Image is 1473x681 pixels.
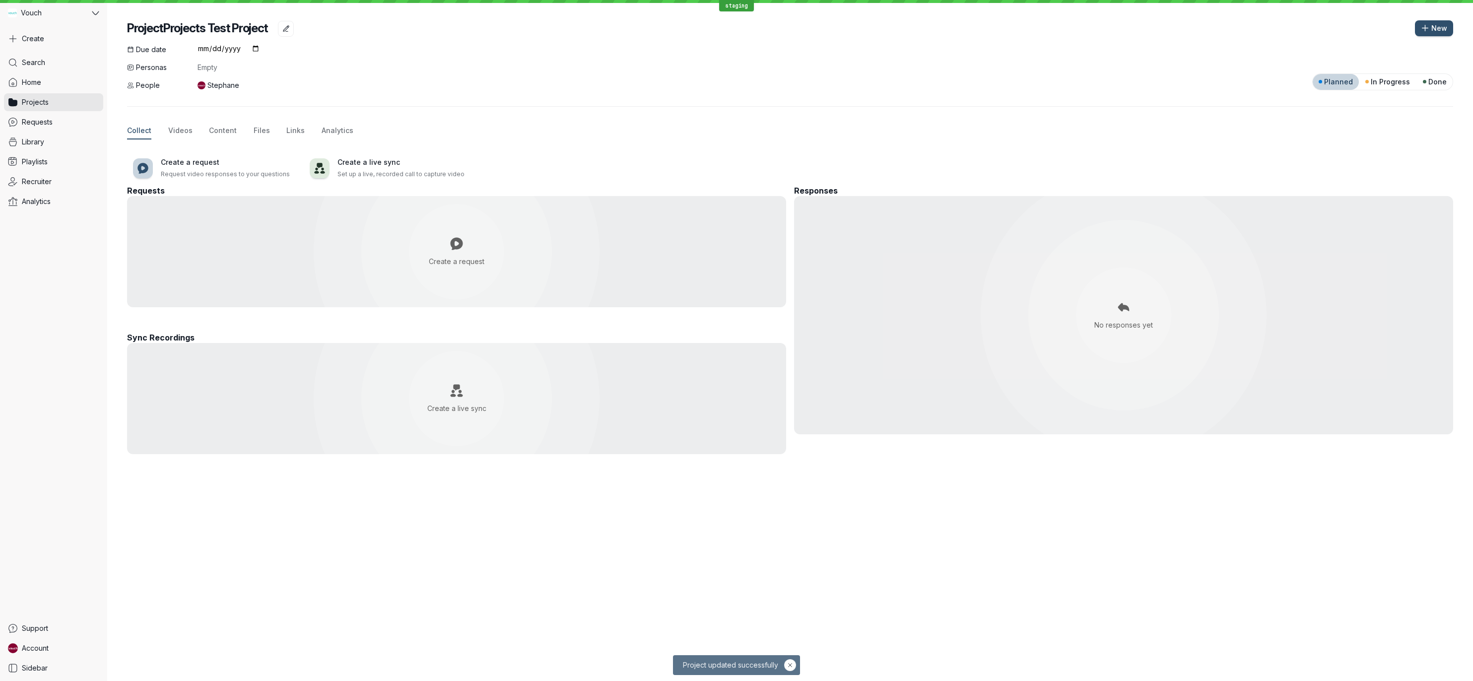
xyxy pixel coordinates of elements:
[22,117,53,127] span: Requests
[22,34,44,44] span: Create
[136,80,160,90] span: People
[161,169,290,179] p: Request video responses to your questions
[4,4,90,22] div: Vouch
[22,623,48,633] span: Support
[22,58,45,68] span: Search
[22,643,49,653] span: Account
[286,126,305,136] span: Links
[337,169,465,179] p: Set up a live, recorded call to capture video
[4,73,103,91] a: Home
[322,126,353,136] span: Analytics
[127,332,786,343] h3: Sync Recordings
[4,54,103,71] a: Search
[4,153,103,171] a: Playlists
[127,185,786,196] h3: Requests
[22,663,48,673] span: Sidebar
[22,197,51,206] span: Analytics
[278,21,294,37] button: Edit project name
[4,639,103,657] a: Stephane avatarAccount
[161,157,290,167] h3: Create a request
[127,126,151,136] span: Collect
[1371,77,1410,87] span: In Progress
[207,80,239,90] span: Stephane
[136,63,167,72] span: Personas
[22,177,52,187] span: Recruiter
[4,133,103,151] a: Library
[1428,77,1447,87] span: Done
[427,404,486,413] span: Create a live sync
[198,63,260,72] span: Empty
[127,196,786,307] button: Create a request
[4,30,103,48] button: Create
[4,619,103,637] a: Support
[1324,77,1353,87] span: Planned
[794,185,1453,196] h3: Responses
[168,126,193,136] span: Videos
[784,659,796,671] button: Hide notification
[127,20,268,36] h2: ProjectProjects Test Project
[429,257,484,267] span: Create a request
[1094,320,1153,330] span: No responses yet
[4,4,103,22] button: Vouch avatarVouch
[22,97,49,107] span: Projects
[198,81,205,89] img: Stephane avatar
[21,8,42,18] span: Vouch
[22,157,48,167] span: Playlists
[4,173,103,191] a: Recruiter
[22,137,44,147] span: Library
[681,660,784,670] span: Project updated successfully
[136,45,166,55] span: Due date
[4,113,103,131] a: Requests
[8,8,17,17] img: Vouch avatar
[337,157,465,167] h3: Create a live sync
[4,93,103,111] a: Projects
[4,659,103,677] a: Sidebar
[209,126,237,136] span: Content
[4,193,103,210] a: Analytics
[22,77,41,87] span: Home
[127,343,786,454] button: Create a live sync
[1415,20,1453,36] button: New
[254,126,270,136] span: Files
[8,643,18,653] img: Stephane avatar
[1431,23,1447,33] span: New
